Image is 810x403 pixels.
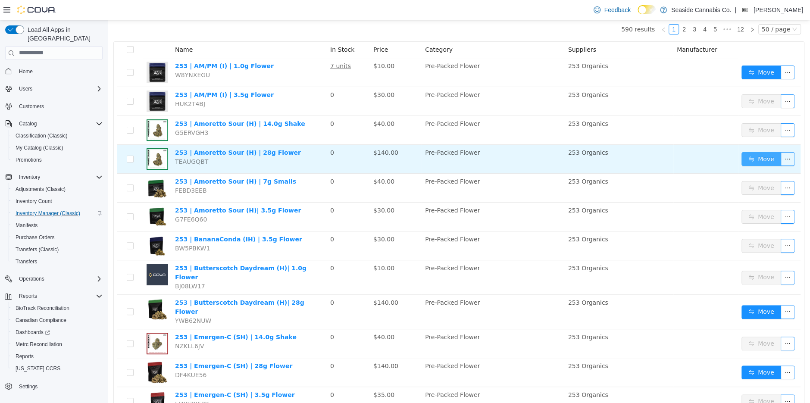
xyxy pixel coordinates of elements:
button: Users [2,83,106,95]
span: BioTrack Reconciliation [16,305,69,312]
a: Settings [16,381,41,392]
span: 253 Organics [460,342,500,349]
button: Catalog [16,119,40,129]
a: Metrc Reconciliation [12,339,66,350]
span: In Stock [222,26,247,33]
button: icon: ellipsis [673,219,687,232]
img: 253 | Amoretto Sour (H)| 3.5g Flower hero shot [39,186,60,207]
span: Manifests [16,222,38,229]
span: Operations [19,275,44,282]
button: icon: swapMove [634,316,673,330]
button: Metrc Reconciliation [9,338,106,350]
button: icon: swapMove [634,103,673,117]
span: Operations [16,274,103,284]
a: Home [16,66,36,77]
span: 0 [222,158,226,165]
span: Classification (Classic) [16,132,68,139]
button: icon: ellipsis [673,74,687,88]
span: 0 [222,313,226,320]
td: Pre-Packed Flower [314,153,457,182]
span: Canadian Compliance [16,317,66,324]
a: 253 | Emergen-C (SH) | 28g Flower [67,342,185,349]
td: Pre-Packed Flower [314,125,457,153]
span: $140.00 [266,129,291,136]
span: Reports [19,293,37,300]
button: icon: ellipsis [673,190,687,203]
button: icon: swapMove [634,219,673,232]
button: icon: swapMove [634,345,673,359]
span: Settings [16,381,103,391]
button: [US_STATE] CCRS [9,362,106,375]
a: BioTrack Reconciliation [12,303,73,313]
span: 0 [222,71,226,78]
span: 253 Organics [460,313,500,320]
span: Transfers [16,258,37,265]
a: [US_STATE] CCRS [12,363,64,374]
td: Pre-Packed Flower [314,96,457,125]
span: $10.00 [266,42,287,49]
span: Settings [19,383,38,390]
span: NZKLL6JV [67,322,96,329]
button: Promotions [9,154,106,166]
button: Settings [2,380,106,392]
button: Transfers [9,256,106,268]
a: Dashboards [12,327,53,337]
a: 253 | Amoretto Sour (H) | 14.0g Shake [67,100,197,107]
a: Classification (Classic) [12,131,71,141]
span: Load All Apps in [GEOGRAPHIC_DATA] [24,25,103,43]
span: Promotions [12,155,103,165]
span: 253 Organics [460,71,500,78]
button: BioTrack Reconciliation [9,302,106,314]
span: $30.00 [266,71,287,78]
a: 3 [582,4,591,14]
span: $30.00 [266,187,287,194]
span: 253 Organics [460,158,500,165]
span: 0 [222,342,226,349]
button: Inventory Manager (Classic) [9,207,106,219]
button: Reports [9,350,106,362]
button: Catalog [2,118,106,130]
a: 253 | Butterscotch Daydream (H)| 1.0g Flower [67,244,199,260]
a: 5 [603,4,612,14]
i: icon: down [684,6,689,12]
span: Inventory Manager (Classic) [12,208,103,219]
button: icon: ellipsis [673,103,687,117]
a: 253 | Amoretto Sour (H)| 3.5g Flower [67,187,193,194]
button: Inventory [2,171,106,183]
i: icon: right [642,7,647,12]
td: Pre-Packed Flower [314,67,457,96]
button: Classification (Classic) [9,130,106,142]
a: Transfers [12,256,41,267]
td: Pre-Packed Flower [314,309,457,338]
a: 2 [572,4,581,14]
button: icon: swapMove [634,74,673,88]
span: BioTrack Reconciliation [12,303,103,313]
span: Users [16,84,103,94]
button: icon: swapMove [634,161,673,175]
span: Reports [12,351,103,362]
span: 0 [222,216,226,222]
a: Customers [16,101,47,112]
td: Pre-Packed Flower [314,275,457,309]
img: 253 | Emergen-C (SH) | 14.0g Shake hero shot [39,312,60,334]
span: 253 Organics [460,129,500,136]
img: 253 | BananaConda (IH) | 3.5g Flower hero shot [39,215,60,236]
span: Name [67,26,85,33]
button: icon: swapMove [634,45,673,59]
a: 253 | AM/PM (I) | 3.5g Flower [67,71,166,78]
img: 253 | Butterscotch Daydream (H)| 1.0g Flower placeholder [39,244,60,265]
a: 12 [627,4,639,14]
a: Purchase Orders [12,232,58,243]
button: Purchase Orders [9,231,106,244]
span: Users [19,85,32,92]
a: Transfers (Classic) [12,244,62,255]
a: Adjustments (Classic) [12,184,69,194]
button: Operations [2,273,106,285]
span: 0 [222,279,226,286]
li: 1 [561,4,571,14]
button: icon: swapMove [634,132,673,146]
span: DF4KUE56 [67,351,99,358]
span: Customers [16,101,103,112]
span: $10.00 [266,244,287,251]
p: Seaside Cannabis Co. [671,5,731,15]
